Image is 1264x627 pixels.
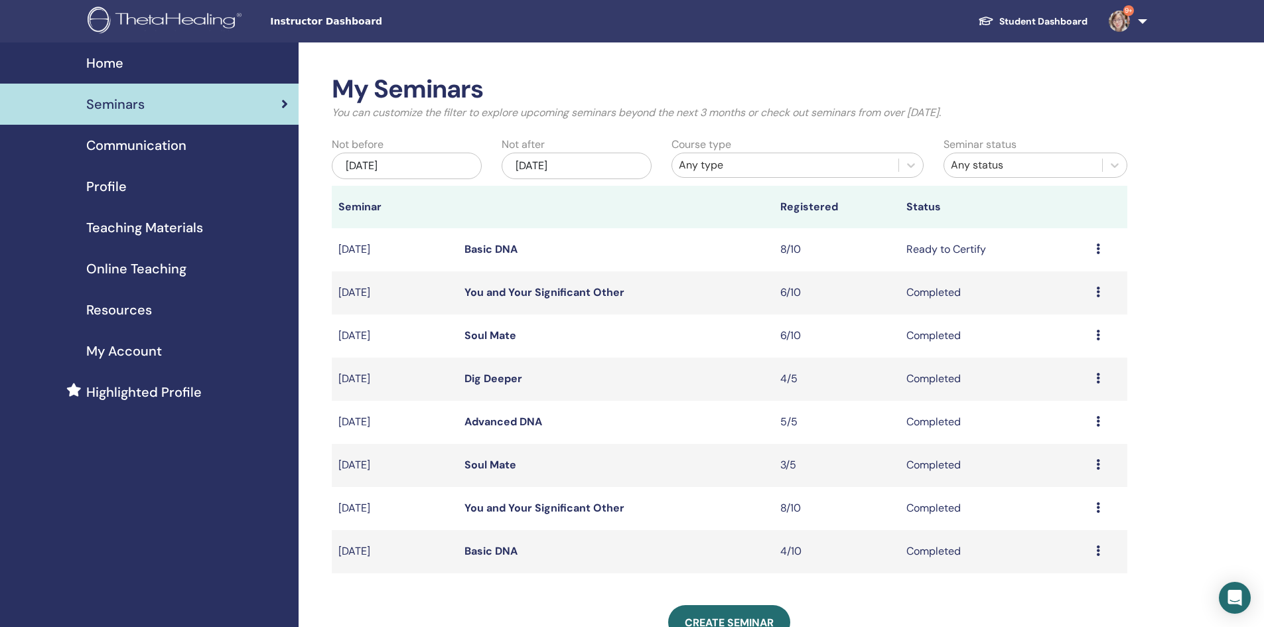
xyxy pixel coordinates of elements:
[900,444,1089,487] td: Completed
[332,444,458,487] td: [DATE]
[332,228,458,271] td: [DATE]
[88,7,246,36] img: logo.png
[464,328,516,342] a: Soul Mate
[332,105,1127,121] p: You can customize the filter to explore upcoming seminars beyond the next 3 months or check out s...
[1219,582,1251,614] div: Open Intercom Messenger
[774,401,900,444] td: 5/5
[464,415,542,429] a: Advanced DNA
[900,358,1089,401] td: Completed
[774,487,900,530] td: 8/10
[332,487,458,530] td: [DATE]
[900,271,1089,314] td: Completed
[464,372,522,385] a: Dig Deeper
[900,314,1089,358] td: Completed
[332,314,458,358] td: [DATE]
[464,544,518,558] a: Basic DNA
[774,444,900,487] td: 3/5
[86,259,186,279] span: Online Teaching
[774,314,900,358] td: 6/10
[332,401,458,444] td: [DATE]
[502,137,545,153] label: Not after
[967,9,1098,34] a: Student Dashboard
[774,530,900,573] td: 4/10
[332,74,1127,105] h2: My Seminars
[86,382,202,402] span: Highlighted Profile
[86,94,145,114] span: Seminars
[1109,11,1130,32] img: default.jpg
[332,153,482,179] div: [DATE]
[332,530,458,573] td: [DATE]
[464,501,624,515] a: You and Your Significant Other
[774,358,900,401] td: 4/5
[86,300,152,320] span: Resources
[900,186,1089,228] th: Status
[86,341,162,361] span: My Account
[944,137,1017,153] label: Seminar status
[270,15,469,29] span: Instructor Dashboard
[86,218,203,238] span: Teaching Materials
[900,530,1089,573] td: Completed
[86,53,123,73] span: Home
[679,157,892,173] div: Any type
[774,228,900,271] td: 8/10
[900,487,1089,530] td: Completed
[900,228,1089,271] td: Ready to Certify
[332,137,384,153] label: Not before
[86,176,127,196] span: Profile
[774,186,900,228] th: Registered
[464,242,518,256] a: Basic DNA
[332,186,458,228] th: Seminar
[671,137,731,153] label: Course type
[951,157,1095,173] div: Any status
[978,15,994,27] img: graduation-cap-white.svg
[332,358,458,401] td: [DATE]
[464,285,624,299] a: You and Your Significant Other
[464,458,516,472] a: Soul Mate
[1123,5,1134,16] span: 9+
[502,153,652,179] div: [DATE]
[900,401,1089,444] td: Completed
[332,271,458,314] td: [DATE]
[774,271,900,314] td: 6/10
[86,135,186,155] span: Communication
